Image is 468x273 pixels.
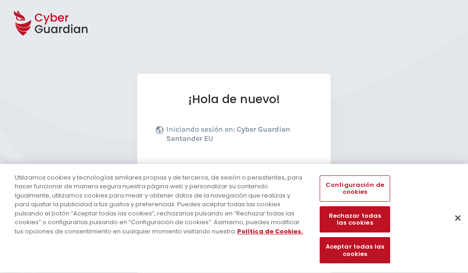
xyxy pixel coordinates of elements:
button: Rechazar todas las cookies [320,207,390,233]
button: Configuración de cookies [320,175,390,202]
b: Cyber Guardian Santander EU [166,125,290,143]
h1: ¡Hola de nuevo! [156,92,312,106]
button: Aceptar todas las cookies [320,238,390,264]
a: Más información sobre su privacidad, se abre en una nueva pestaña [237,227,303,236]
p: Iniciando sesión en: [166,125,310,148]
button: Cerrar [448,208,468,228]
div: Utilizamos cookies y tecnologías similares propias y de terceros, de sesión o persistentes, para ... [15,173,306,236]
